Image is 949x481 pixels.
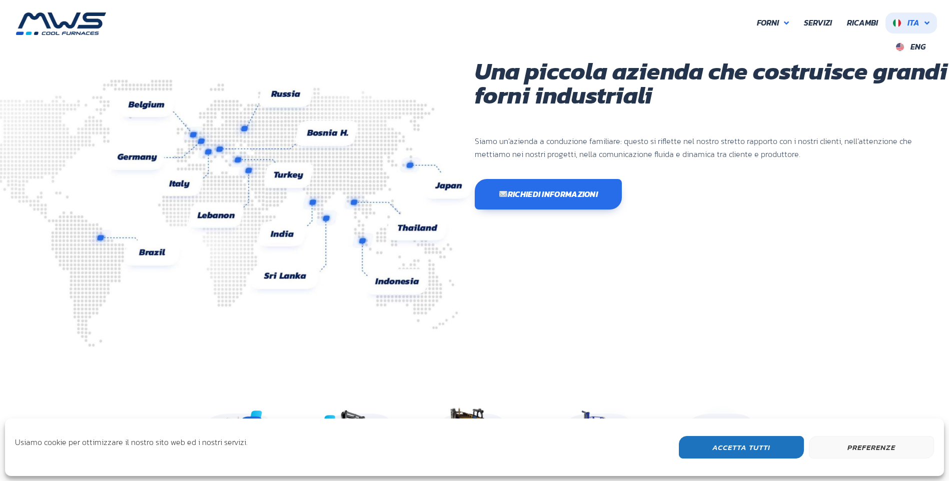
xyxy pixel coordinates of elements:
button: Accetta Tutti [679,436,804,458]
span: Ita [907,16,919,28]
a: Ricambi [839,12,885,33]
img: ✉️ [499,190,507,198]
span: Forni [757,16,779,29]
a: ✉️Richiedi informazioni [475,179,622,209]
img: MWS s.r.l. [16,12,106,35]
a: Ita [885,12,937,33]
div: Usiamo cookie per ottimizzare il nostro sito web ed i nostri servizi. [15,436,248,456]
span: Richiedi informazioni [499,190,598,198]
span: Eng [910,40,925,52]
a: Eng [885,33,937,58]
span: Ricambi [847,16,878,29]
button: Preferenze [809,436,934,458]
a: Servizi [796,12,839,33]
a: Forni [749,12,796,33]
span: Servizi [804,16,832,29]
